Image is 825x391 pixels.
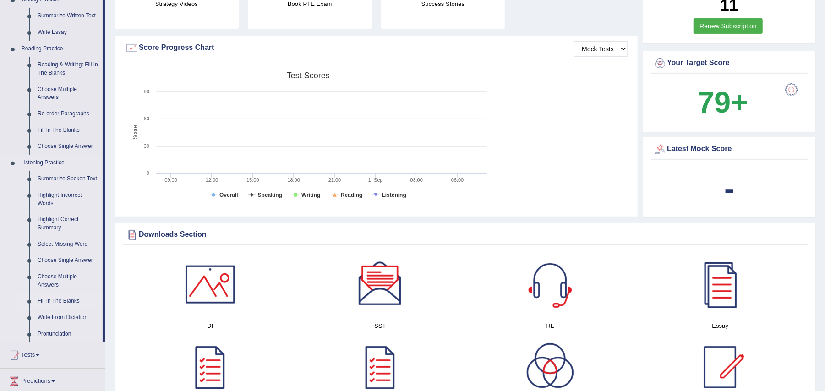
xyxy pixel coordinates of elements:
h4: DI [130,321,290,331]
text: 60 [144,116,149,121]
text: 09:00 [164,177,177,183]
div: Your Target Score [653,56,805,70]
a: Fill In The Blanks [33,293,103,310]
tspan: Score [132,125,138,140]
a: Choose Multiple Answers [33,269,103,293]
a: Highlight Incorrect Words [33,187,103,212]
text: 03:00 [410,177,423,183]
a: Tests [0,342,105,365]
a: Select Missing Word [33,236,103,253]
tspan: Reading [341,192,362,198]
h4: SST [300,321,460,331]
text: 90 [144,89,149,94]
text: 12:00 [206,177,219,183]
a: Choose Single Answer [33,252,103,269]
a: Write From Dictation [33,310,103,326]
tspan: Speaking [258,192,282,198]
text: 06:00 [451,177,464,183]
b: - [724,172,734,205]
text: 18:00 [287,177,300,183]
a: Renew Subscription [694,18,763,34]
a: Reading Practice [17,41,103,57]
b: 79+ [698,86,748,119]
a: Write Essay [33,24,103,41]
a: Choose Multiple Answers [33,81,103,106]
tspan: Overall [219,192,238,198]
a: Re-order Paragraphs [33,106,103,122]
text: 15:00 [246,177,259,183]
a: Reading & Writing: Fill In The Blanks [33,57,103,81]
a: Summarize Spoken Text [33,171,103,187]
tspan: Listening [382,192,406,198]
a: Fill In The Blanks [33,122,103,139]
h4: RL [470,321,631,331]
tspan: Writing [301,192,320,198]
text: 0 [147,170,149,176]
div: Downloads Section [125,228,805,242]
a: Listening Practice [17,155,103,171]
div: Score Progress Chart [125,41,628,55]
a: Summarize Written Text [33,8,103,24]
h4: Essay [640,321,801,331]
tspan: Test scores [287,71,330,80]
a: Choose Single Answer [33,138,103,155]
tspan: 1. Sep [368,177,383,183]
div: Latest Mock Score [653,142,805,156]
a: Highlight Correct Summary [33,212,103,236]
text: 30 [144,143,149,149]
a: Pronunciation [33,326,103,342]
text: 21:00 [328,177,341,183]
